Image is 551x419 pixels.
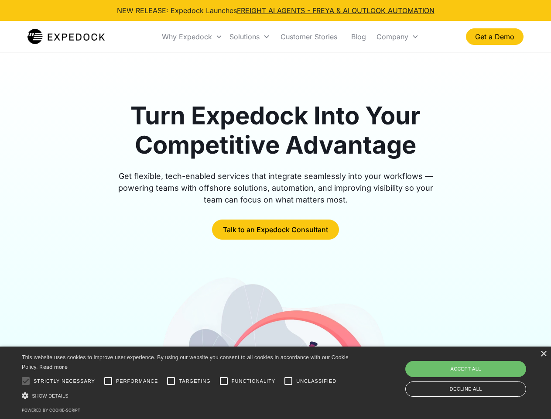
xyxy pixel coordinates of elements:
[32,393,68,398] span: Show details
[373,22,422,52] div: Company
[39,364,68,370] a: Read more
[158,22,226,52] div: Why Expedock
[22,354,349,371] span: This website uses cookies to improve user experience. By using our website you consent to all coo...
[212,220,339,240] a: Talk to an Expedock Consultant
[162,32,212,41] div: Why Expedock
[274,22,344,52] a: Customer Stories
[27,28,105,45] img: Expedock Logo
[117,5,435,16] div: NEW RELEASE: Expedock Launches
[22,391,352,400] div: Show details
[406,325,551,419] iframe: Chat Widget
[226,22,274,52] div: Solutions
[34,378,95,385] span: Strictly necessary
[116,378,158,385] span: Performance
[108,170,443,206] div: Get flexible, tech-enabled services that integrate seamlessly into your workflows — powering team...
[296,378,336,385] span: Unclassified
[179,378,210,385] span: Targeting
[22,408,80,412] a: Powered by cookie-script
[27,28,105,45] a: home
[237,6,435,15] a: FREIGHT AI AGENTS - FREYA & AI OUTLOOK AUTOMATION
[232,378,275,385] span: Functionality
[466,28,524,45] a: Get a Demo
[376,32,408,41] div: Company
[108,101,443,160] h1: Turn Expedock Into Your Competitive Advantage
[229,32,260,41] div: Solutions
[344,22,373,52] a: Blog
